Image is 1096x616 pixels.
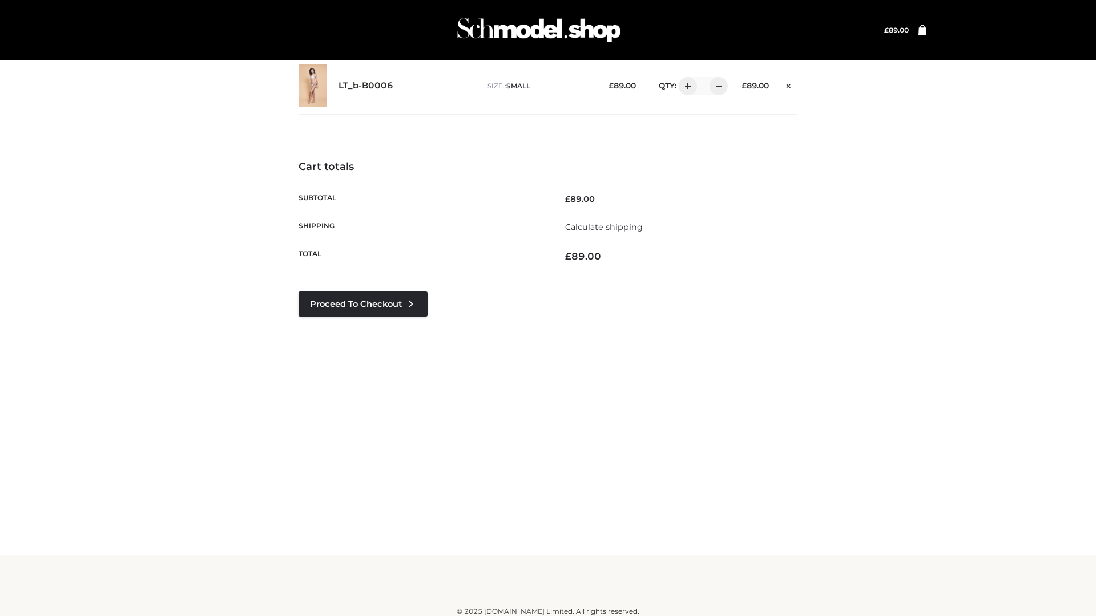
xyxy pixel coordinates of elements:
span: SMALL [506,82,530,90]
a: £89.00 [884,26,909,34]
h4: Cart totals [299,161,797,173]
a: LT_b-B0006 [339,80,393,91]
bdi: 89.00 [884,26,909,34]
span: £ [565,194,570,204]
th: Shipping [299,213,548,241]
th: Subtotal [299,185,548,213]
th: Total [299,241,548,271]
div: QTY: [647,77,724,95]
p: size : [487,81,591,91]
span: £ [742,81,747,90]
bdi: 89.00 [565,194,595,204]
span: £ [565,250,571,262]
span: £ [609,81,614,90]
span: £ [884,26,889,34]
bdi: 89.00 [565,250,601,262]
a: Calculate shipping [565,222,643,232]
img: Schmodel Admin 964 [453,7,624,52]
bdi: 89.00 [609,81,636,90]
a: Proceed to Checkout [299,291,428,317]
a: Remove this item [780,77,797,92]
bdi: 89.00 [742,81,769,90]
